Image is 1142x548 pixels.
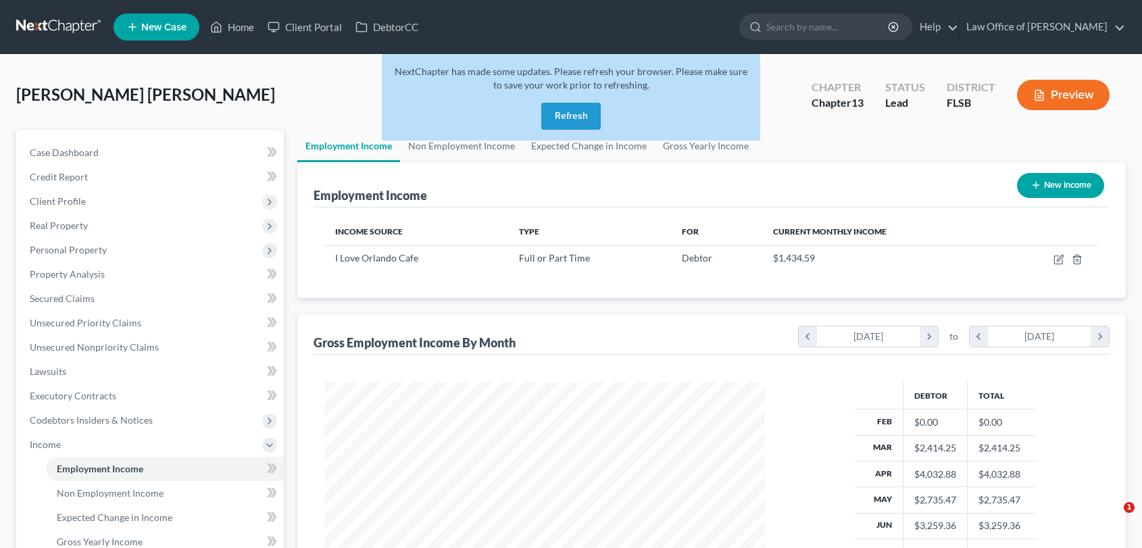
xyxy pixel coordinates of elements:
[947,95,995,111] div: FLSB
[19,384,284,408] a: Executory Contracts
[914,441,956,455] div: $2,414.25
[903,382,967,409] th: Debtor
[19,287,284,311] a: Secured Claims
[30,317,141,328] span: Unsecured Priority Claims
[1096,502,1128,534] iframe: Intercom live chat
[1124,502,1135,513] span: 1
[395,66,747,91] span: NextChapter has made some updates. Please refresh your browser. Please make sure to save your wor...
[967,461,1036,487] td: $4,032.88
[920,326,938,347] i: chevron_right
[773,226,887,236] span: Current Monthly Income
[519,252,590,264] span: Full or Part Time
[57,487,164,499] span: Non Employment Income
[335,252,418,264] span: I Love Orlando Cafe
[914,416,956,429] div: $0.00
[203,15,261,39] a: Home
[46,505,284,530] a: Expected Change in Income
[967,435,1036,461] td: $2,414.25
[913,15,958,39] a: Help
[1017,173,1104,198] button: New Income
[967,409,1036,435] td: $0.00
[766,14,890,39] input: Search by name...
[1091,326,1109,347] i: chevron_right
[970,326,988,347] i: chevron_left
[16,84,275,104] span: [PERSON_NAME] [PERSON_NAME]
[19,311,284,335] a: Unsecured Priority Claims
[57,512,172,523] span: Expected Change in Income
[19,262,284,287] a: Property Analysis
[967,382,1036,409] th: Total
[949,330,958,343] span: to
[799,326,817,347] i: chevron_left
[30,244,107,255] span: Personal Property
[19,359,284,384] a: Lawsuits
[812,80,864,95] div: Chapter
[30,293,95,304] span: Secured Claims
[855,435,903,461] th: Mar
[541,103,601,130] button: Refresh
[335,226,403,236] span: Income Source
[30,439,61,450] span: Income
[519,226,539,236] span: Type
[1017,80,1110,110] button: Preview
[141,22,187,32] span: New Case
[885,95,925,111] div: Lead
[314,334,516,351] div: Gross Employment Income By Month
[682,252,712,264] span: Debtor
[30,341,159,353] span: Unsecured Nonpriority Claims
[30,220,88,231] span: Real Property
[960,15,1125,39] a: Law Office of [PERSON_NAME]
[30,147,99,158] span: Case Dashboard
[261,15,349,39] a: Client Portal
[773,252,815,264] span: $1,434.59
[967,487,1036,513] td: $2,735.47
[817,326,920,347] div: [DATE]
[30,195,86,207] span: Client Profile
[855,461,903,487] th: Apr
[947,80,995,95] div: District
[855,487,903,513] th: May
[46,457,284,481] a: Employment Income
[297,130,400,162] a: Employment Income
[967,513,1036,539] td: $3,259.36
[19,165,284,189] a: Credit Report
[885,80,925,95] div: Status
[914,468,956,481] div: $4,032.88
[30,268,105,280] span: Property Analysis
[812,95,864,111] div: Chapter
[682,226,699,236] span: For
[30,390,116,401] span: Executory Contracts
[19,141,284,165] a: Case Dashboard
[46,481,284,505] a: Non Employment Income
[57,463,143,474] span: Employment Income
[855,513,903,539] th: Jun
[855,409,903,435] th: Feb
[19,335,284,359] a: Unsecured Nonpriority Claims
[30,171,88,182] span: Credit Report
[914,493,956,507] div: $2,735.47
[57,536,143,547] span: Gross Yearly Income
[30,366,66,377] span: Lawsuits
[914,519,956,532] div: $3,259.36
[314,187,427,203] div: Employment Income
[851,96,864,109] span: 13
[349,15,425,39] a: DebtorCC
[30,414,153,426] span: Codebtors Insiders & Notices
[988,326,1091,347] div: [DATE]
